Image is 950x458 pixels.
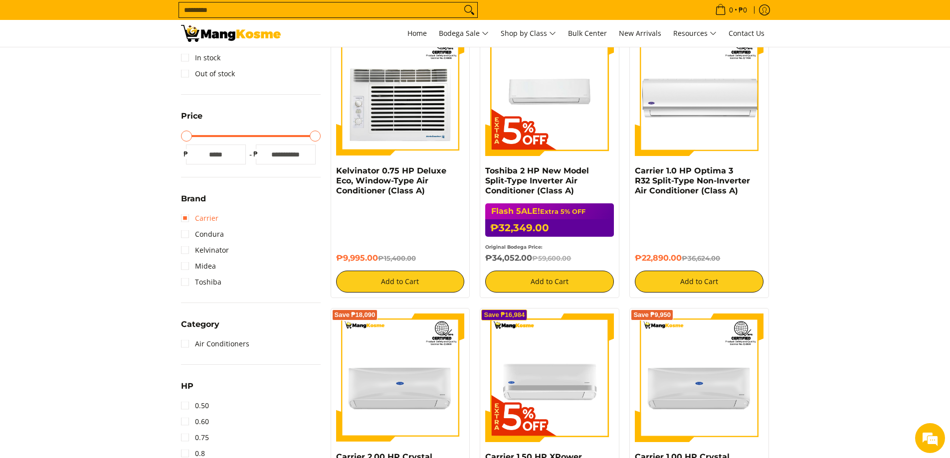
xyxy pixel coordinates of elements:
[635,166,750,195] a: Carrier 1.0 HP Optima 3 R32 Split-Type Non-Inverter Air Conditioner (Class A)
[532,254,571,262] del: ₱59,600.00
[335,312,376,318] span: Save ₱18,090
[496,20,561,47] a: Shop by Class
[728,6,735,13] span: 0
[485,27,614,156] img: Toshiba 2 HP New Model Split-Type Inverter Air Conditioner (Class A)
[485,219,614,237] h6: ₱32,349.00
[485,253,614,263] h6: ₱34,052.00
[181,195,206,210] summary: Open
[485,271,614,293] button: Add to Cart
[181,430,209,446] a: 0.75
[181,66,235,82] a: Out of stock
[635,253,763,263] h6: ₱22,890.00
[485,166,589,195] a: Toshiba 2 HP New Model Split-Type Inverter Air Conditioner (Class A)
[673,27,717,40] span: Resources
[181,50,220,66] a: In stock
[181,336,249,352] a: Air Conditioners
[181,258,216,274] a: Midea
[181,195,206,203] span: Brand
[633,312,671,318] span: Save ₱9,950
[614,20,666,47] a: New Arrivals
[635,27,763,156] img: Carrier 1.0 HP Optima 3 R32 Split-Type Non-Inverter Air Conditioner (Class A)
[434,20,494,47] a: Bodega Sale
[251,149,261,159] span: ₱
[5,272,190,307] textarea: Type your message and hit 'Enter'
[485,313,614,442] img: Carrier 1.50 HP XPower Gold 3 Split-Type Inverter Air Conditioner (Class A)
[181,382,193,398] summary: Open
[181,112,202,128] summary: Open
[501,27,556,40] span: Shop by Class
[181,112,202,120] span: Price
[181,414,209,430] a: 0.60
[336,271,465,293] button: Add to Cart
[181,320,219,336] summary: Open
[484,312,525,318] span: Save ₱16,984
[58,126,138,226] span: We're online!
[291,20,769,47] nav: Main Menu
[336,166,446,195] a: Kelvinator 0.75 HP Deluxe Eco, Window-Type Air Conditioner (Class A)
[181,149,191,159] span: ₱
[407,28,427,38] span: Home
[181,25,281,42] img: Bodega Sale Aircon l Mang Kosme: Home Appliances Warehouse Sale
[181,398,209,414] a: 0.50
[164,5,188,29] div: Minimize live chat window
[336,27,465,156] img: Kelvinator 0.75 HP Deluxe Eco, Window-Type Air Conditioner (Class A)
[181,242,229,258] a: Kelvinator
[635,271,763,293] button: Add to Cart
[181,210,218,226] a: Carrier
[181,226,224,242] a: Condura
[563,20,612,47] a: Bulk Center
[729,28,764,38] span: Contact Us
[668,20,722,47] a: Resources
[52,56,168,69] div: Chat with us now
[619,28,661,38] span: New Arrivals
[737,6,749,13] span: ₱0
[402,20,432,47] a: Home
[439,27,489,40] span: Bodega Sale
[635,313,763,442] img: Carrier 1.00 HP Crystal Split-Type Inverter Air Conditioner (Class A)
[485,244,543,250] small: Original Bodega Price:
[682,254,720,262] del: ₱36,624.00
[568,28,607,38] span: Bulk Center
[336,313,465,442] img: Carrier 2.00 HP Crystal 2 Split-Type Air Inverter Conditioner (Class A)
[336,253,465,263] h6: ₱9,995.00
[181,320,219,328] span: Category
[724,20,769,47] a: Contact Us
[461,2,477,17] button: Search
[181,382,193,390] span: HP
[712,4,750,15] span: •
[378,254,416,262] del: ₱15,400.00
[181,274,221,290] a: Toshiba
